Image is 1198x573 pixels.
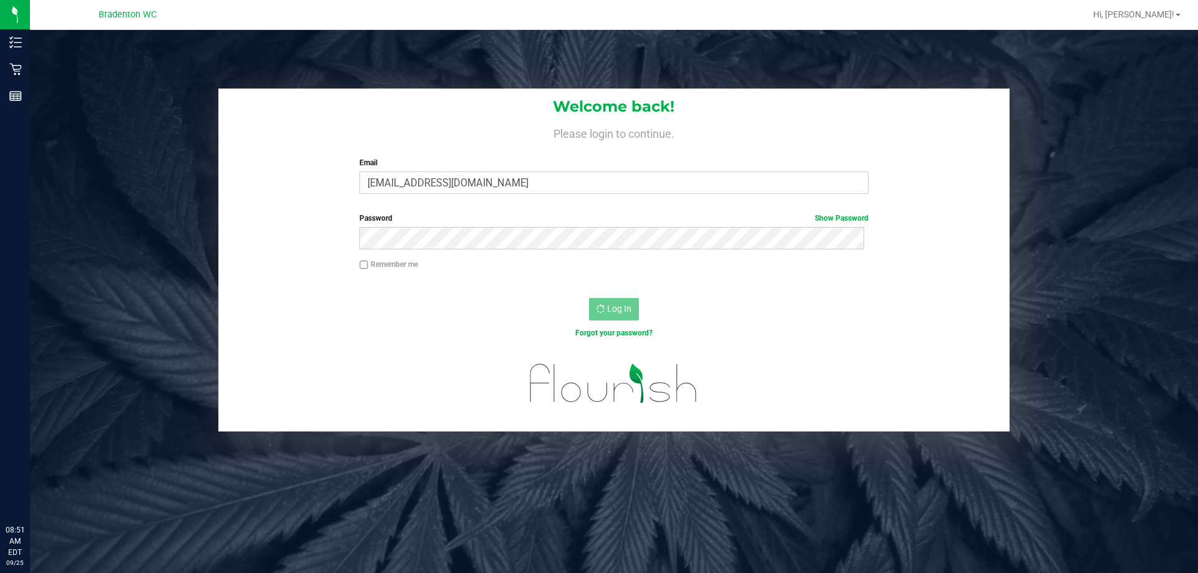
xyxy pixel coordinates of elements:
[815,214,869,223] a: Show Password
[6,558,24,567] p: 09/25
[607,304,631,314] span: Log In
[359,261,368,269] input: Remember me
[9,36,22,49] inline-svg: Inventory
[9,63,22,75] inline-svg: Retail
[589,298,639,320] button: Log In
[218,125,1010,140] h4: Please login to continue.
[1093,9,1174,19] span: Hi, [PERSON_NAME]!
[359,214,392,223] span: Password
[575,329,653,337] a: Forgot your password?
[218,99,1010,115] h1: Welcome back!
[6,524,24,558] p: 08:51 AM EDT
[359,157,868,168] label: Email
[359,259,418,270] label: Remember me
[9,90,22,102] inline-svg: Reports
[515,352,713,415] img: flourish_logo.svg
[99,9,157,20] span: Bradenton WC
